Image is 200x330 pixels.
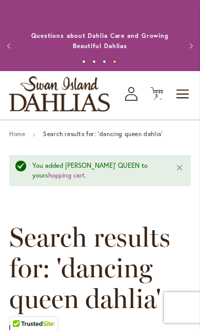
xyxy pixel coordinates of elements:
[8,294,36,322] iframe: Launch Accessibility Center
[9,130,25,138] a: Home
[82,60,86,63] button: 1 of 4
[179,36,200,56] button: Next
[155,93,158,99] span: 3
[150,87,163,101] button: 3
[45,171,85,180] a: shopping cart
[113,60,116,63] button: 4 of 4
[43,130,163,138] strong: Search results for: 'dancing queen dahlia'
[9,76,110,112] a: store logo
[32,161,160,180] div: You added [PERSON_NAME]' QUEEN to your .
[103,60,106,63] button: 3 of 4
[31,32,169,50] a: Questions about Dahlia Care and Growing Beautiful Dahlias
[9,222,191,314] span: Search results for: 'dancing queen dahlia'
[92,60,96,63] button: 2 of 4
